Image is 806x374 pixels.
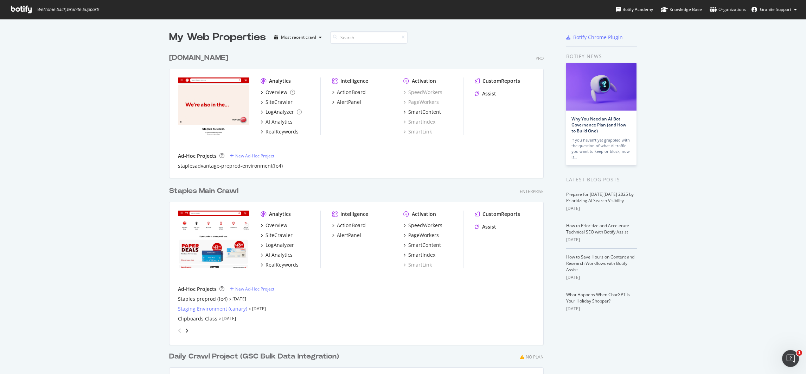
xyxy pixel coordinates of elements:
div: [DOMAIN_NAME] [169,53,228,63]
div: [DATE] [566,237,637,243]
div: angle-left [175,325,184,336]
a: Staging Environment (canary) [178,305,247,312]
a: SpeedWorkers [403,89,442,96]
div: Overview [266,89,287,96]
div: My Web Properties [169,30,266,44]
a: LogAnalyzer [261,108,302,116]
a: Assist [475,223,496,230]
div: SmartContent [408,108,441,116]
a: Prepare for [DATE][DATE] 2025 by Prioritizing AI Search Visibility [566,191,634,204]
a: LogAnalyzer [261,242,294,249]
iframe: Intercom live chat [782,350,799,367]
div: SiteCrawler [266,232,293,239]
a: Assist [475,90,496,97]
a: Overview [261,89,295,96]
div: angle-right [184,327,189,334]
div: [DATE] [566,274,637,281]
a: New Ad-Hoc Project [230,286,274,292]
div: No Plan [526,354,544,360]
a: SmartContent [403,108,441,116]
div: AI Analytics [266,118,293,125]
div: Knowledge Base [661,6,702,13]
a: [DATE] [252,306,266,312]
div: If you haven’t yet grappled with the question of what AI traffic you want to keep or block, now is… [571,137,631,160]
button: Granite Support [746,4,802,15]
span: Granite Support [760,6,791,12]
a: CustomReports [475,211,520,218]
div: Botify Academy [616,6,653,13]
a: Clipboards Class [178,315,217,322]
input: Search [330,31,408,44]
div: Analytics [269,77,291,85]
div: Pro [536,55,544,61]
a: AlertPanel [332,232,361,239]
div: [DATE] [566,205,637,212]
a: PageWorkers [403,232,439,239]
div: Organizations [710,6,746,13]
a: How to Save Hours on Content and Research Workflows with Botify Assist [566,254,634,273]
div: AI Analytics [266,251,293,258]
div: LogAnalyzer [266,242,294,249]
div: Intelligence [340,77,368,85]
a: PageWorkers [403,99,439,106]
a: [DATE] [222,316,236,322]
a: AI Analytics [261,251,293,258]
a: What Happens When ChatGPT Is Your Holiday Shopper? [566,292,630,304]
div: Staples Main Crawl [169,186,238,196]
div: PageWorkers [408,232,439,239]
div: RealKeywords [266,128,299,135]
a: Overview [261,222,287,229]
div: Ad-Hoc Projects [178,152,217,160]
a: Why You Need an AI Bot Governance Plan (and How to Build One) [571,116,626,134]
a: [DOMAIN_NAME] [169,53,231,63]
a: SpeedWorkers [403,222,442,229]
a: SmartIndex [403,118,435,125]
a: ActionBoard [332,222,366,229]
a: AlertPanel [332,99,361,106]
div: SmartIndex [408,251,435,258]
img: staples.com [178,211,249,268]
a: Botify Chrome Plugin [566,34,623,41]
a: ActionBoard [332,89,366,96]
div: LogAnalyzer [266,108,294,116]
div: AlertPanel [337,232,361,239]
div: Ad-Hoc Projects [178,286,217,293]
div: AlertPanel [337,99,361,106]
span: 1 [797,350,802,356]
div: Activation [412,211,436,218]
div: Assist [482,223,496,230]
span: Welcome back, Granite Support ! [37,7,99,12]
div: Intelligence [340,211,368,218]
div: Most recent crawl [281,35,316,39]
a: SmartIndex [403,251,435,258]
div: Botify news [566,52,637,60]
a: SmartContent [403,242,441,249]
a: [DATE] [232,296,246,302]
a: New Ad-Hoc Project [230,153,274,159]
div: SiteCrawler [266,99,293,106]
a: Daily Crawl Project (GSC Bulk Data Integration) [169,351,342,362]
div: Activation [412,77,436,85]
div: Staples preprod (fe4) [178,295,228,303]
div: Botify Chrome Plugin [573,34,623,41]
img: staplesadvantage.com [178,77,249,135]
div: SmartContent [408,242,441,249]
a: SmartLink [403,128,432,135]
div: staplesadvantage-preprod-environment(fe4) [178,162,283,169]
a: How to Prioritize and Accelerate Technical SEO with Botify Assist [566,223,629,235]
a: RealKeywords [261,128,299,135]
a: SiteCrawler [261,99,293,106]
div: Overview [266,222,287,229]
div: Latest Blog Posts [566,176,637,183]
div: CustomReports [482,211,520,218]
img: Why You Need an AI Bot Governance Plan (and How to Build One) [566,63,637,111]
a: SmartLink [403,261,432,268]
a: RealKeywords [261,261,299,268]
